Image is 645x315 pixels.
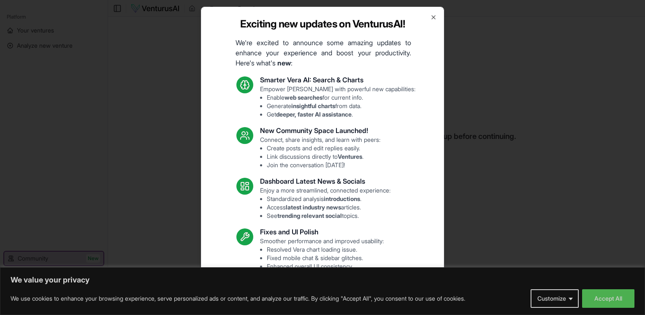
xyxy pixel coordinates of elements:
[267,203,390,212] li: Access articles.
[291,102,335,109] strong: insightful charts
[277,59,291,67] strong: new
[324,195,360,202] strong: introductions
[285,94,322,101] strong: web searches
[267,93,415,102] li: Enable for current info.
[267,161,380,169] li: Join the conversation [DATE]!
[267,212,390,220] li: See topics.
[267,245,384,254] li: Resolved Vera chart loading issue.
[260,237,384,271] p: Smoother performance and improved usability:
[286,204,341,211] strong: latest industry news
[267,195,390,203] li: Standardized analysis .
[338,153,362,160] strong: Ventures
[240,17,405,31] h2: Exciting new updates on VenturusAI!
[276,111,352,118] strong: deeper, faster AI assistance
[267,102,415,110] li: Generate from data.
[260,125,380,136] h3: New Community Space Launched!
[267,144,380,152] li: Create posts and edit replies easily.
[267,110,415,119] li: Get .
[260,75,415,85] h3: Smarter Vera AI: Search & Charts
[260,227,384,237] h3: Fixes and UI Polish
[267,262,384,271] li: Enhanced overall UI consistency.
[260,186,390,220] p: Enjoy a more streamlined, connected experience:
[260,176,390,186] h3: Dashboard Latest News & Socials
[260,136,380,169] p: Connect, share insights, and learn with peers:
[260,85,415,119] p: Empower [PERSON_NAME] with powerful new capabilities:
[229,38,418,68] p: We're excited to announce some amazing updates to enhance your experience and boost your producti...
[267,152,380,161] li: Link discussions directly to .
[267,254,384,262] li: Fixed mobile chat & sidebar glitches.
[277,212,342,219] strong: trending relevant social
[228,277,417,308] p: These updates are designed to make VenturusAI more powerful, intuitive, and user-friendly. Let us...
